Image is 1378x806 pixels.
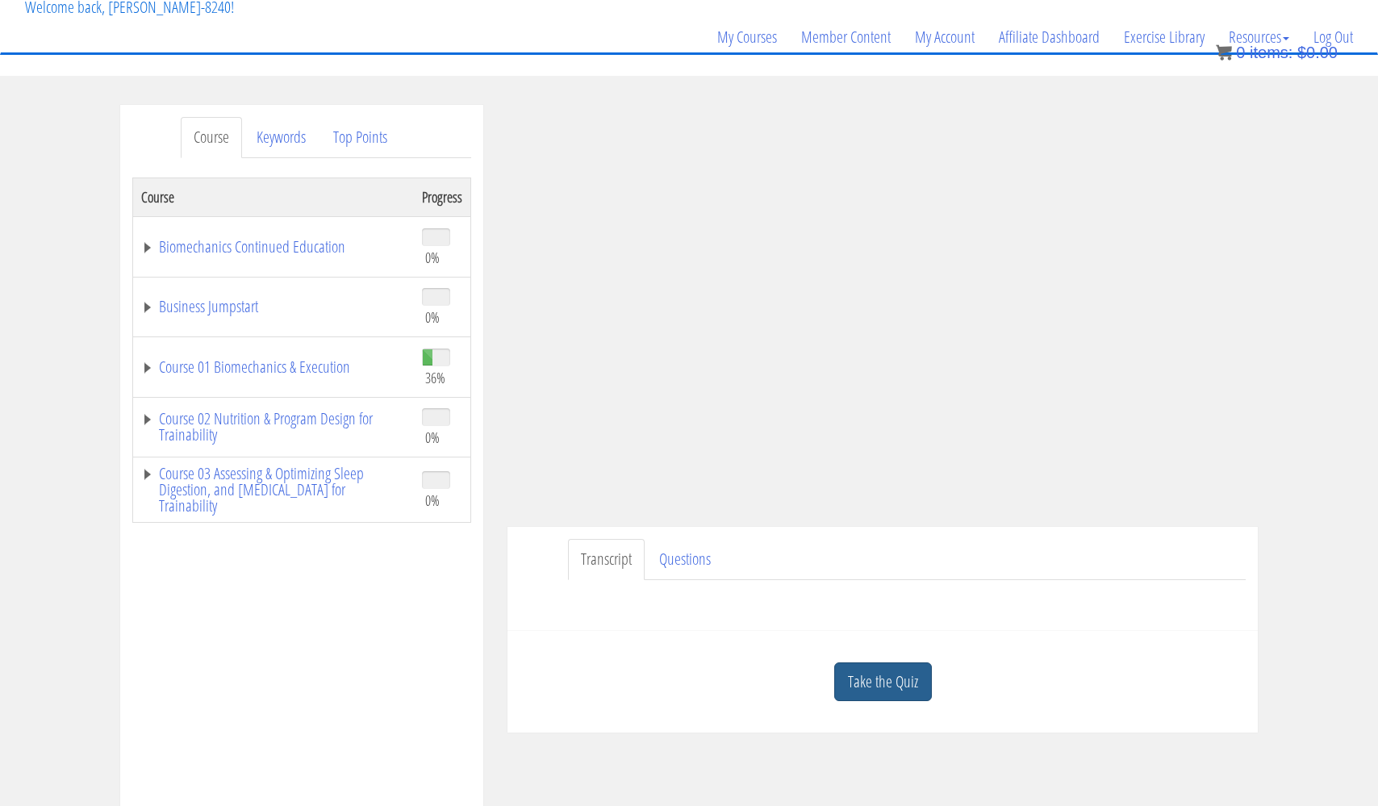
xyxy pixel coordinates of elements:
a: Keywords [244,117,319,158]
span: $ [1297,44,1306,61]
span: 0% [425,308,440,326]
span: items: [1250,44,1292,61]
span: 0% [425,248,440,266]
a: 0 items: $0.00 [1216,44,1338,61]
bdi: 0.00 [1297,44,1338,61]
a: Course 02 Nutrition & Program Design for Trainability [141,411,406,443]
th: Course [133,177,415,216]
a: Transcript [568,539,645,580]
span: 36% [425,369,445,386]
span: 0% [425,491,440,509]
a: Biomechanics Continued Education [141,239,406,255]
span: 0% [425,428,440,446]
a: Top Points [320,117,400,158]
a: Questions [646,539,724,580]
a: Course 03 Assessing & Optimizing Sleep Digestion, and [MEDICAL_DATA] for Trainability [141,466,406,514]
img: icon11.png [1216,44,1232,61]
th: Progress [414,177,471,216]
span: 0 [1236,44,1245,61]
a: Course 01 Biomechanics & Execution [141,359,406,375]
a: Take the Quiz [834,662,932,702]
a: Business Jumpstart [141,299,406,315]
a: Course [181,117,242,158]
